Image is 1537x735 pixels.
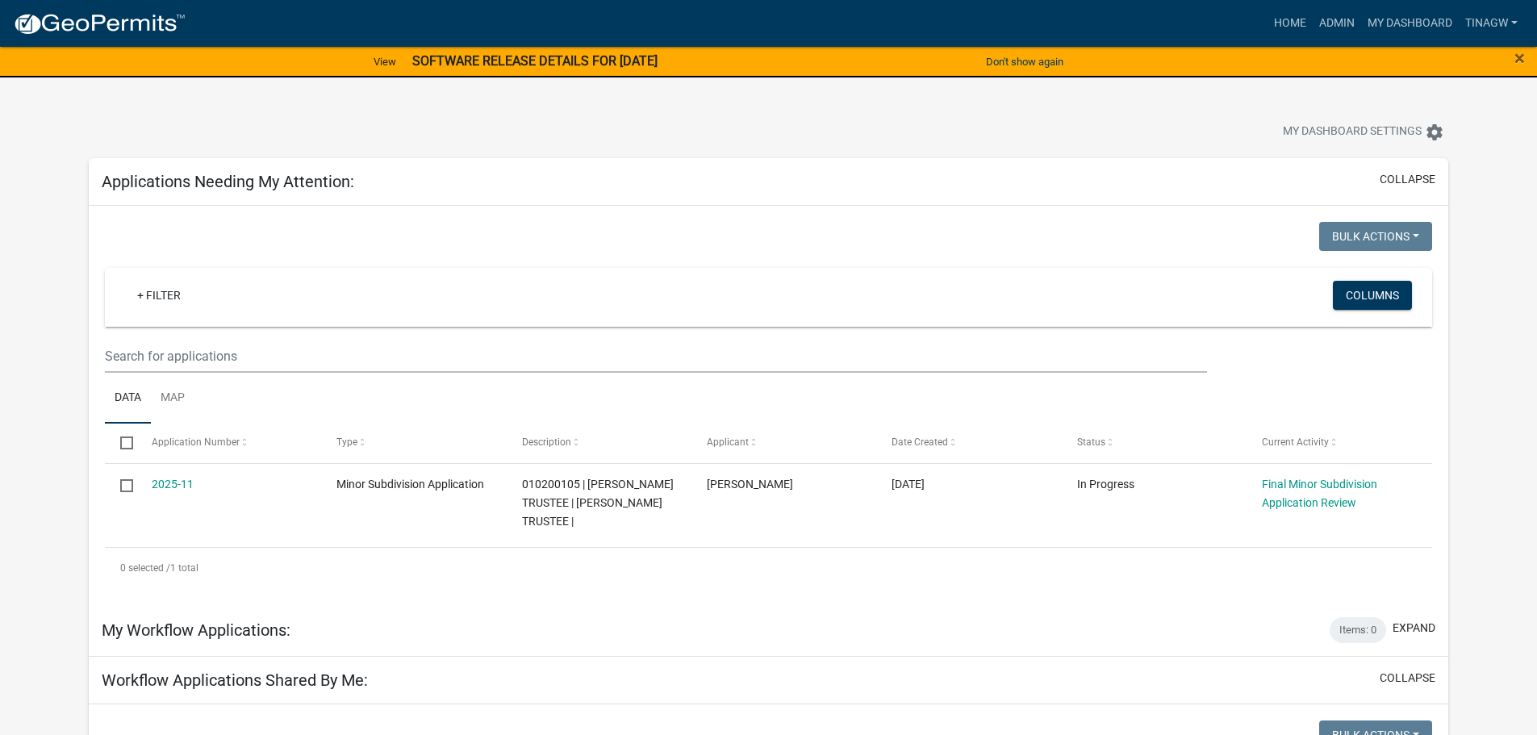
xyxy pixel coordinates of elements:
a: Final Minor Subdivision Application Review [1262,478,1377,509]
span: Applicant [707,436,749,448]
span: Type [336,436,357,448]
span: 010200105 | CALVIN K PRIEM TRUSTEE | KAREN M PRIEM TRUSTEE | [522,478,674,528]
span: Application Number [152,436,240,448]
a: Admin [1313,8,1361,39]
a: + Filter [124,281,194,310]
span: Description [522,436,571,448]
strong: SOFTWARE RELEASE DETAILS FOR [DATE] [412,53,658,69]
div: Items: 0 [1330,617,1386,643]
span: My Dashboard Settings [1283,123,1422,142]
a: View [367,48,403,75]
button: Close [1514,48,1525,68]
datatable-header-cell: Status [1062,424,1247,462]
datatable-header-cell: Application Number [136,424,321,462]
button: Bulk Actions [1319,222,1432,251]
datatable-header-cell: Description [506,424,691,462]
datatable-header-cell: Applicant [691,424,876,462]
a: Map [151,373,194,424]
button: collapse [1380,670,1435,687]
span: 0 selected / [120,562,170,574]
datatable-header-cell: Date Created [876,424,1061,462]
span: In Progress [1077,478,1134,491]
div: collapse [89,206,1448,604]
i: settings [1425,123,1444,142]
span: × [1514,47,1525,69]
datatable-header-cell: Current Activity [1247,424,1431,462]
span: Minor Subdivision Application [336,478,484,491]
h5: My Workflow Applications: [102,620,290,640]
span: Current Activity [1262,436,1329,448]
span: Status [1077,436,1105,448]
span: 07/11/2025 [892,478,925,491]
h5: Applications Needing My Attention: [102,172,354,191]
a: Home [1268,8,1313,39]
a: Data [105,373,151,424]
a: My Dashboard [1361,8,1459,39]
span: Date Created [892,436,948,448]
button: Columns [1333,281,1412,310]
h5: Workflow Applications Shared By Me: [102,670,368,690]
button: collapse [1380,171,1435,188]
div: 1 total [105,548,1432,588]
datatable-header-cell: Select [105,424,136,462]
button: expand [1393,620,1435,637]
datatable-header-cell: Type [321,424,506,462]
button: Don't show again [979,48,1070,75]
a: TinaGW [1459,8,1524,39]
a: 2025-11 [152,478,194,491]
span: Calvin Priem [707,478,793,491]
button: My Dashboard Settingssettings [1270,116,1457,148]
input: Search for applications [105,340,1206,373]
